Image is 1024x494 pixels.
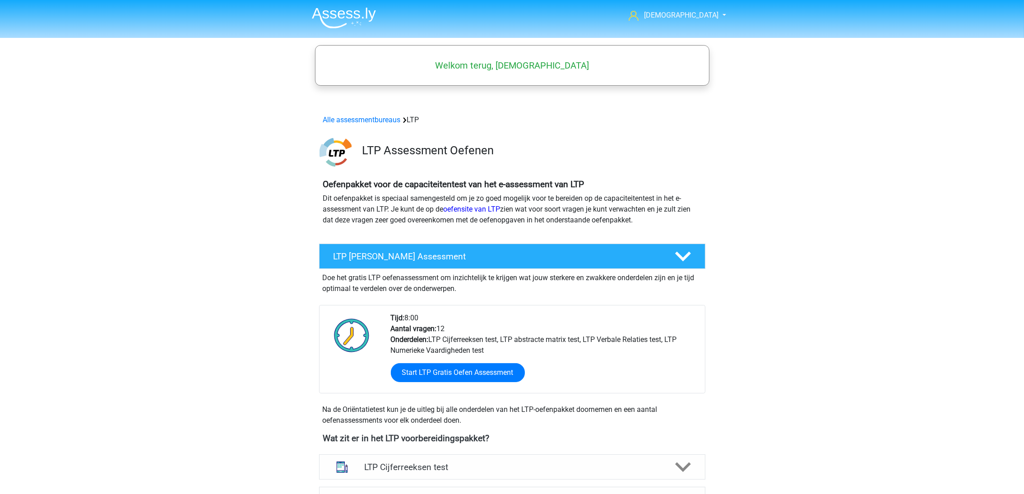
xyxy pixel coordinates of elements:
div: LTP [320,115,705,125]
p: Dit oefenpakket is speciaal samengesteld om je zo goed mogelijk voor te bereiden op de capaciteit... [323,193,701,226]
h5: Welkom terug, [DEMOGRAPHIC_DATA] [320,60,705,71]
h3: LTP Assessment Oefenen [362,143,698,157]
b: Aantal vragen: [391,324,437,333]
b: Oefenpakket voor de capaciteitentest van het e-assessment van LTP [323,179,584,189]
div: Na de Oriëntatietest kun je de uitleg bij alle onderdelen van het LTP-oefenpakket doornemen en ee... [319,404,705,426]
a: cijferreeksen LTP Cijferreeksen test [315,454,709,480]
a: Start LTP Gratis Oefen Assessment [391,363,525,382]
a: Alle assessmentbureaus [323,115,401,124]
b: Onderdelen: [391,335,429,344]
h4: LTP Cijferreeksen test [364,462,660,472]
a: oefensite van LTP [444,205,500,213]
span: [DEMOGRAPHIC_DATA] [644,11,718,19]
a: [DEMOGRAPHIC_DATA] [625,10,719,21]
img: cijferreeksen [330,455,354,479]
b: Tijd: [391,314,405,322]
a: LTP [PERSON_NAME] Assessment [315,244,709,269]
img: ltp.png [320,136,352,168]
h4: Wat zit er in het LTP voorbereidingspakket? [323,433,701,443]
div: Doe het gratis LTP oefenassessment om inzichtelijk te krijgen wat jouw sterkere en zwakkere onder... [319,269,705,294]
img: Klok [329,313,375,358]
h4: LTP [PERSON_NAME] Assessment [334,251,660,262]
img: Assessly [312,7,376,28]
div: 8:00 12 LTP Cijferreeksen test, LTP abstracte matrix test, LTP Verbale Relaties test, LTP Numerie... [384,313,704,393]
